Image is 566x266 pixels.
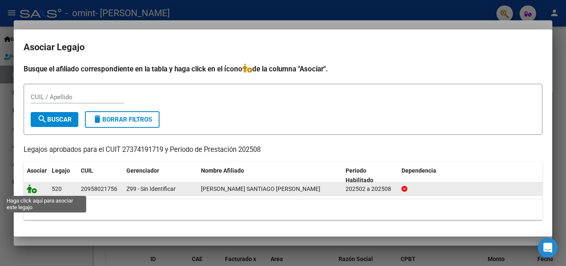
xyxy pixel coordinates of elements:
datatable-header-cell: Asociar [24,162,48,189]
mat-icon: delete [92,114,102,124]
span: Dependencia [402,167,436,174]
button: Buscar [31,112,78,127]
span: Nombre Afiliado [201,167,244,174]
mat-icon: search [37,114,47,124]
span: Borrar Filtros [92,116,152,123]
span: Asociar [27,167,47,174]
datatable-header-cell: Gerenciador [123,162,198,189]
datatable-header-cell: Nombre Afiliado [198,162,342,189]
div: 20958021756 [81,184,117,194]
h4: Busque el afiliado correspondiente en la tabla y haga click en el ícono de la columna "Asociar". [24,63,542,74]
button: Borrar Filtros [85,111,160,128]
datatable-header-cell: Periodo Habilitado [342,162,398,189]
span: Buscar [37,116,72,123]
datatable-header-cell: Legajo [48,162,77,189]
span: Gerenciador [126,167,159,174]
span: CUIL [81,167,93,174]
p: Legajos aprobados para el CUIT 27374191719 y Período de Prestación 202508 [24,145,542,155]
span: Legajo [52,167,70,174]
datatable-header-cell: CUIL [77,162,123,189]
div: Open Intercom Messenger [538,238,558,258]
span: Periodo Habilitado [346,167,373,183]
div: 1 registros [24,199,542,220]
div: 202502 a 202508 [346,184,395,194]
datatable-header-cell: Dependencia [398,162,543,189]
span: Z99 - Sin Identificar [126,185,176,192]
h2: Asociar Legajo [24,39,542,55]
span: 520 [52,185,62,192]
span: GONZALEZ MENDOZA SANTIAGO ANDRES [201,185,320,192]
